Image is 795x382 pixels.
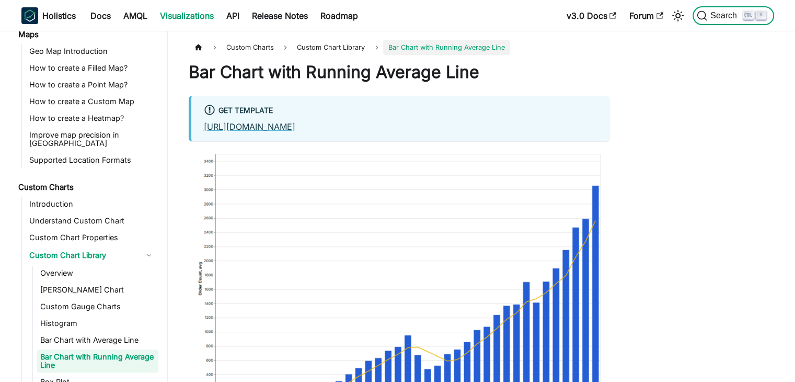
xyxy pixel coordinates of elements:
[693,6,774,25] button: Search (Ctrl+K)
[21,7,38,24] img: Holistics
[26,214,158,228] a: Understand Custom Chart
[42,9,76,22] b: Holistics
[37,350,158,373] a: Bar Chart with Running Average Line
[26,153,158,167] a: Supported Location Formats
[560,7,623,24] a: v3.0 Docs
[314,7,364,24] a: Roadmap
[84,7,117,24] a: Docs
[26,94,158,109] a: How to create a Custom Map
[26,230,158,245] a: Custom Chart Properties
[37,316,158,331] a: Histogram
[140,247,158,264] button: Collapse sidebar category 'Custom Chart Library'
[221,40,279,55] span: Custom Charts
[26,128,158,151] a: Improve map precision in [GEOGRAPHIC_DATA]
[383,40,510,55] span: Bar Chart with Running Average Line
[220,7,246,24] a: API
[15,180,158,195] a: Custom Charts
[292,40,370,55] a: Custom Chart Library
[15,27,158,42] a: Maps
[154,7,220,24] a: Visualizations
[297,43,365,51] span: Custom Chart Library
[189,40,209,55] a: Home page
[204,104,597,118] div: Get Template
[623,7,670,24] a: Forum
[756,10,766,20] kbd: K
[117,7,154,24] a: AMQL
[670,7,686,24] button: Switch between dark and light mode (currently light mode)
[26,247,140,264] a: Custom Chart Library
[26,61,158,75] a: How to create a Filled Map?
[26,77,158,92] a: How to create a Point Map?
[37,333,158,347] a: Bar Chart with Average Line
[11,31,168,382] nav: Docs sidebar
[707,11,743,20] span: Search
[246,7,314,24] a: Release Notes
[37,266,158,280] a: Overview
[21,7,76,24] a: HolisticsHolistics
[204,121,295,132] a: [URL][DOMAIN_NAME]
[26,197,158,211] a: Introduction
[26,111,158,126] a: How to create a Heatmap?
[37,283,158,297] a: [PERSON_NAME] Chart
[37,299,158,314] a: Custom Gauge Charts
[189,40,609,55] nav: Breadcrumbs
[26,44,158,59] a: Geo Map Introduction
[189,62,609,83] h1: Bar Chart with Running Average Line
